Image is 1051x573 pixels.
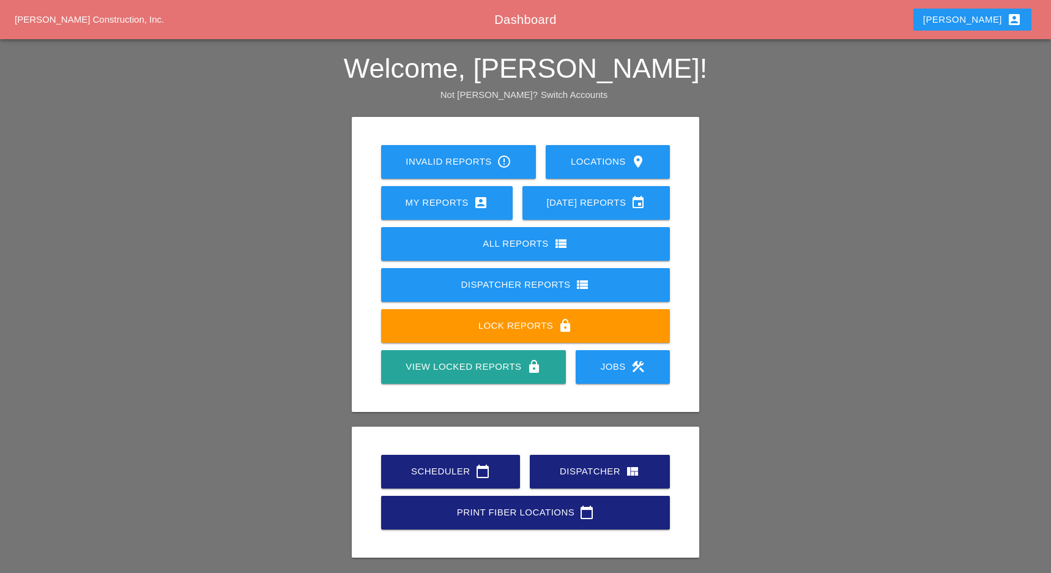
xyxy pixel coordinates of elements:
a: Invalid Reports [381,145,537,179]
button: [PERSON_NAME] [913,9,1031,31]
a: Dispatcher [530,455,670,489]
i: account_box [474,195,488,210]
div: Dispatcher [549,464,650,479]
span: Dashboard [494,13,556,26]
i: location_on [631,154,645,169]
i: calendar_today [579,505,594,520]
a: Locations [546,145,670,179]
a: Dispatcher Reports [381,268,670,302]
a: My Reports [381,186,513,220]
a: View Locked Reports [381,350,566,384]
a: Jobs [576,350,670,384]
a: Scheduler [381,455,520,489]
a: [PERSON_NAME] Construction, Inc. [15,14,164,24]
i: account_box [1007,12,1022,27]
i: construction [631,359,645,374]
span: Not [PERSON_NAME]? [440,89,538,100]
div: [PERSON_NAME] [923,12,1022,27]
i: lock [527,359,541,374]
a: Switch Accounts [541,89,607,100]
div: My Reports [401,195,493,210]
a: Print Fiber Locations [381,496,670,530]
i: view_list [575,277,590,292]
a: All Reports [381,227,670,261]
i: event [631,195,645,210]
div: View Locked Reports [401,359,546,374]
a: [DATE] Reports [522,186,670,220]
a: Lock Reports [381,309,670,343]
div: Scheduler [401,464,500,479]
i: error_outline [497,154,511,169]
div: All Reports [401,236,651,251]
div: Invalid Reports [401,154,517,169]
div: [DATE] Reports [542,195,651,210]
i: view_list [554,236,568,251]
div: Locations [565,154,650,169]
div: Jobs [595,359,650,374]
i: view_quilt [625,464,640,479]
div: Print Fiber Locations [401,505,651,520]
div: Dispatcher Reports [401,277,651,292]
i: calendar_today [475,464,490,479]
i: lock [558,318,573,333]
div: Lock Reports [401,318,651,333]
